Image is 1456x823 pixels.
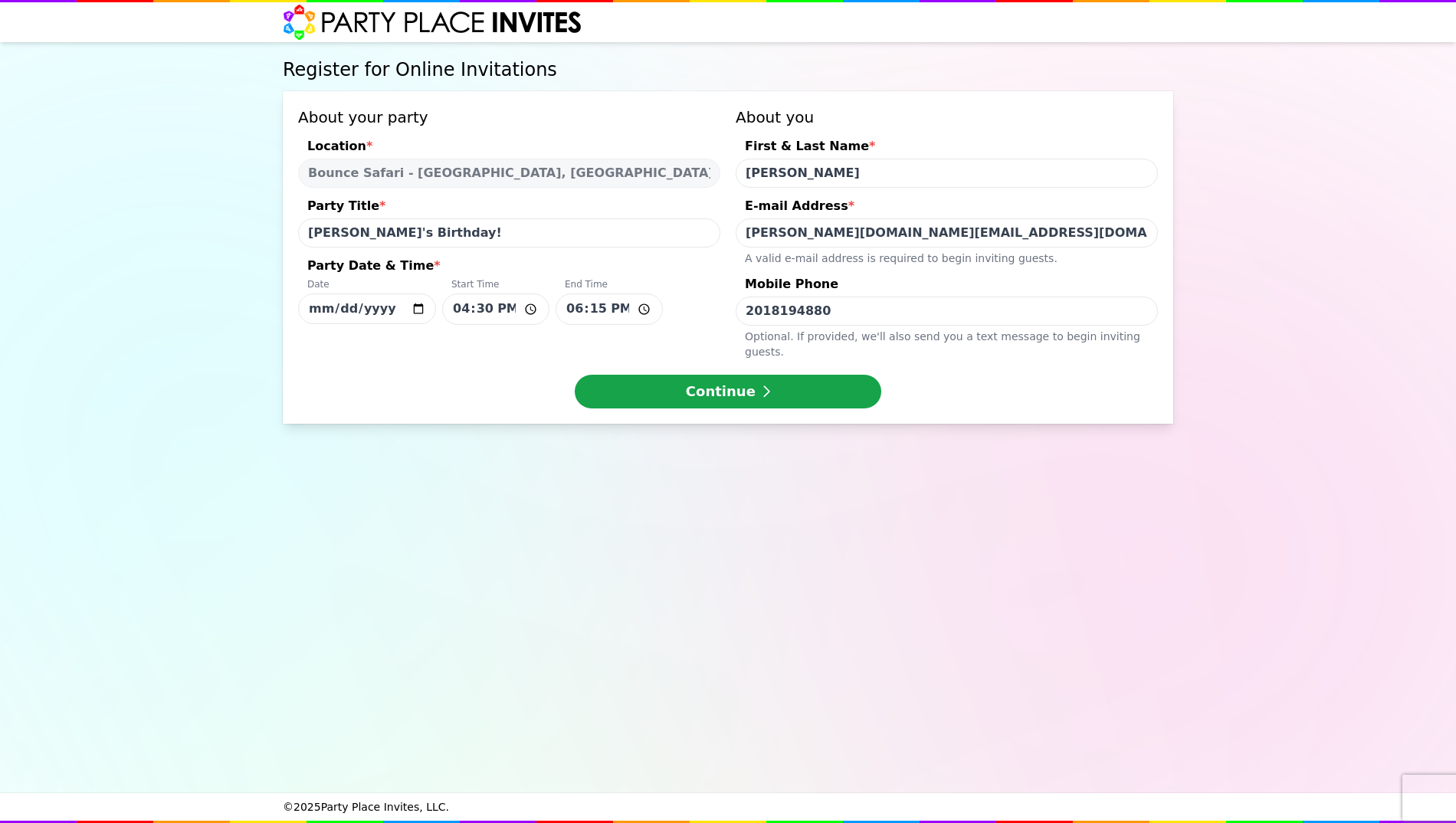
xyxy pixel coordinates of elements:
[736,107,1158,128] h3: About you
[736,159,1158,188] input: First & Last Name*
[283,793,1173,821] div: © 2025 Party Place Invites, LLC.
[298,293,436,324] input: Party Date & Time*DateStart TimeEnd Time
[298,257,720,278] div: Party Date & Time
[736,218,1158,248] input: E-mail Address*A valid e-mail address is required to begin inviting guests.
[442,293,549,325] input: Party Date & Time*DateStart TimeEnd Time
[298,107,720,128] h3: About your party
[736,197,1158,218] div: E-mail Address
[298,197,720,218] div: Party Title
[298,137,720,159] div: Location
[298,159,720,188] select: Location*
[283,57,1173,82] h1: Register for Online Invitations
[298,218,720,248] input: Party Title*
[736,297,1158,326] input: Mobile PhoneOptional. If provided, we'll also send you a text message to begin inviting guests.
[736,137,1158,159] div: First & Last Name
[298,278,436,293] div: Date
[736,275,1158,297] div: Mobile Phone
[736,326,1158,359] div: Optional. If provided, we ' ll also send you a text message to begin inviting guests.
[575,375,881,408] button: Continue
[442,278,549,293] div: Start Time
[556,278,663,293] div: End Time
[283,4,582,41] img: Party Place Invites
[736,248,1158,266] div: A valid e-mail address is required to begin inviting guests.
[556,293,663,325] input: Party Date & Time*DateStart TimeEnd Time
